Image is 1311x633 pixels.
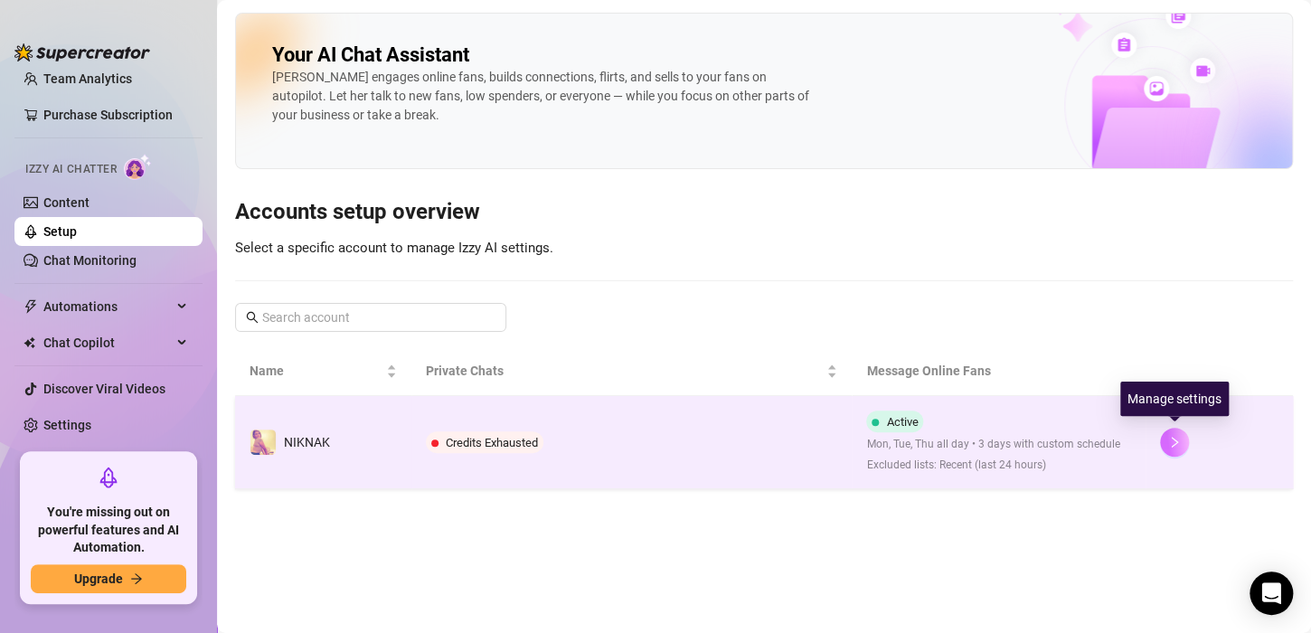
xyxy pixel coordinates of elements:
[43,253,137,268] a: Chat Monitoring
[43,382,165,396] a: Discover Viral Videos
[43,328,172,357] span: Chat Copilot
[1120,382,1229,416] div: Manage settings
[866,457,1119,474] span: Excluded lists: Recent (last 24 hours)
[43,195,90,210] a: Content
[74,572,123,586] span: Upgrade
[284,435,330,449] span: NIKNAK
[272,43,469,68] h2: Your AI Chat Assistant
[43,100,188,129] a: Purchase Subscription
[124,154,152,180] img: AI Chatter
[14,43,150,61] img: logo-BBDzfeDw.svg
[1160,428,1189,457] button: right
[250,361,382,381] span: Name
[446,436,538,449] span: Credits Exhausted
[31,504,186,557] span: You're missing out on powerful features and AI Automation.
[866,436,1119,453] span: Mon, Tue, Thu all day • 3 days with custom schedule
[886,415,918,429] span: Active
[98,467,119,488] span: rocket
[43,292,172,321] span: Automations
[235,198,1293,227] h3: Accounts setup overview
[1168,436,1181,449] span: right
[43,71,132,86] a: Team Analytics
[31,564,186,593] button: Upgradearrow-right
[426,361,824,381] span: Private Chats
[235,240,553,256] span: Select a specific account to manage Izzy AI settings.
[24,299,38,314] span: thunderbolt
[43,224,77,239] a: Setup
[272,68,815,125] div: [PERSON_NAME] engages online fans, builds connections, flirts, and sells to your fans on autopilo...
[130,572,143,585] span: arrow-right
[43,418,91,432] a: Settings
[411,346,853,396] th: Private Chats
[852,346,1146,396] th: Message Online Fans
[25,161,117,178] span: Izzy AI Chatter
[262,307,481,327] input: Search account
[246,311,259,324] span: search
[250,430,276,455] img: NIKNAK
[1250,572,1293,615] div: Open Intercom Messenger
[235,346,411,396] th: Name
[24,336,35,349] img: Chat Copilot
